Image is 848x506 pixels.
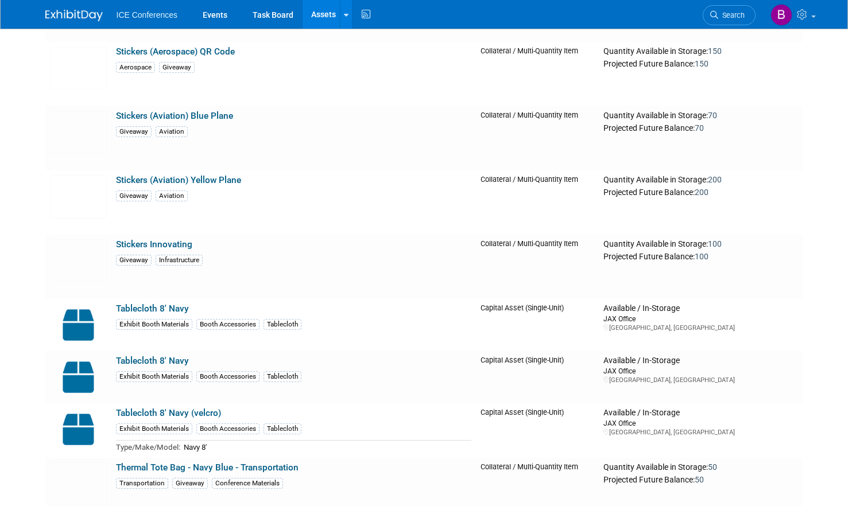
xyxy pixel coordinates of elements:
[603,366,798,376] div: JAX Office
[50,356,107,399] img: Capital-Asset-Icon-2.png
[603,324,798,332] div: [GEOGRAPHIC_DATA], [GEOGRAPHIC_DATA]
[116,356,189,366] a: Tablecloth 8' Navy
[50,303,107,347] img: Capital-Asset-Icon-2.png
[708,175,722,184] span: 200
[603,303,798,314] div: Available / In-Storage
[212,478,283,489] div: Conference Materials
[603,408,798,418] div: Available / In-Storage
[695,59,708,68] span: 150
[156,190,188,201] div: Aviation
[476,106,599,170] td: Collateral / Multi-Quantity Item
[116,46,235,57] a: Stickers (Aerospace) QR Code
[264,423,301,434] div: Tablecloth
[264,371,301,382] div: Tablecloth
[476,403,599,458] td: Capital Asset (Single-Unit)
[603,175,798,185] div: Quantity Available in Storage:
[695,123,704,133] span: 70
[603,57,798,69] div: Projected Future Balance:
[603,356,798,366] div: Available / In-Storage
[603,473,798,485] div: Projected Future Balance:
[156,126,188,137] div: Aviation
[603,462,798,473] div: Quantity Available in Storage:
[116,478,168,489] div: Transportation
[116,62,155,73] div: Aerospace
[476,235,599,299] td: Collateral / Multi-Quantity Item
[116,462,299,473] a: Thermal Tote Bag - Navy Blue - Transportation
[45,10,103,21] img: ExhibitDay
[159,62,195,73] div: Giveaway
[116,371,192,382] div: Exhibit Booth Materials
[116,303,189,314] a: Tablecloth 8' Navy
[603,376,798,384] div: [GEOGRAPHIC_DATA], [GEOGRAPHIC_DATA]
[50,408,107,451] img: Capital-Asset-Icon-2.png
[116,440,180,453] td: Type/Make/Model:
[116,126,152,137] div: Giveaway
[156,255,203,266] div: Infrastructure
[603,250,798,262] div: Projected Future Balance:
[264,319,301,330] div: Tablecloth
[116,319,192,330] div: Exhibit Booth Materials
[116,190,152,201] div: Giveaway
[116,111,233,121] a: Stickers (Aviation) Blue Plane
[116,239,192,250] a: Stickers Innovating
[708,239,722,248] span: 100
[708,462,717,472] span: 50
[116,175,241,185] a: Stickers (Aviation) Yellow Plane
[476,42,599,106] td: Collateral / Multi-Quantity Item
[695,188,708,197] span: 200
[703,5,756,25] a: Search
[172,478,208,489] div: Giveaway
[603,239,798,250] div: Quantity Available in Storage:
[770,4,792,26] img: Brandi Allegood
[180,440,471,453] td: Navy 8'
[116,423,192,434] div: Exhibit Booth Materials
[695,475,704,484] span: 50
[603,185,798,198] div: Projected Future Balance:
[116,408,221,418] a: Tablecloth 8' Navy (velcro)
[603,111,798,121] div: Quantity Available in Storage:
[117,10,178,20] span: ICE Conferences
[603,314,798,324] div: JAX Office
[196,423,260,434] div: Booth Accessories
[196,319,260,330] div: Booth Accessories
[476,351,599,403] td: Capital Asset (Single-Unit)
[695,252,708,261] span: 100
[718,11,745,20] span: Search
[603,121,798,134] div: Projected Future Balance:
[116,255,152,266] div: Giveaway
[476,299,599,351] td: Capital Asset (Single-Unit)
[603,418,798,428] div: JAX Office
[476,170,599,235] td: Collateral / Multi-Quantity Item
[196,371,260,382] div: Booth Accessories
[708,46,722,56] span: 150
[708,111,717,120] span: 70
[603,428,798,437] div: [GEOGRAPHIC_DATA], [GEOGRAPHIC_DATA]
[603,46,798,57] div: Quantity Available in Storage:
